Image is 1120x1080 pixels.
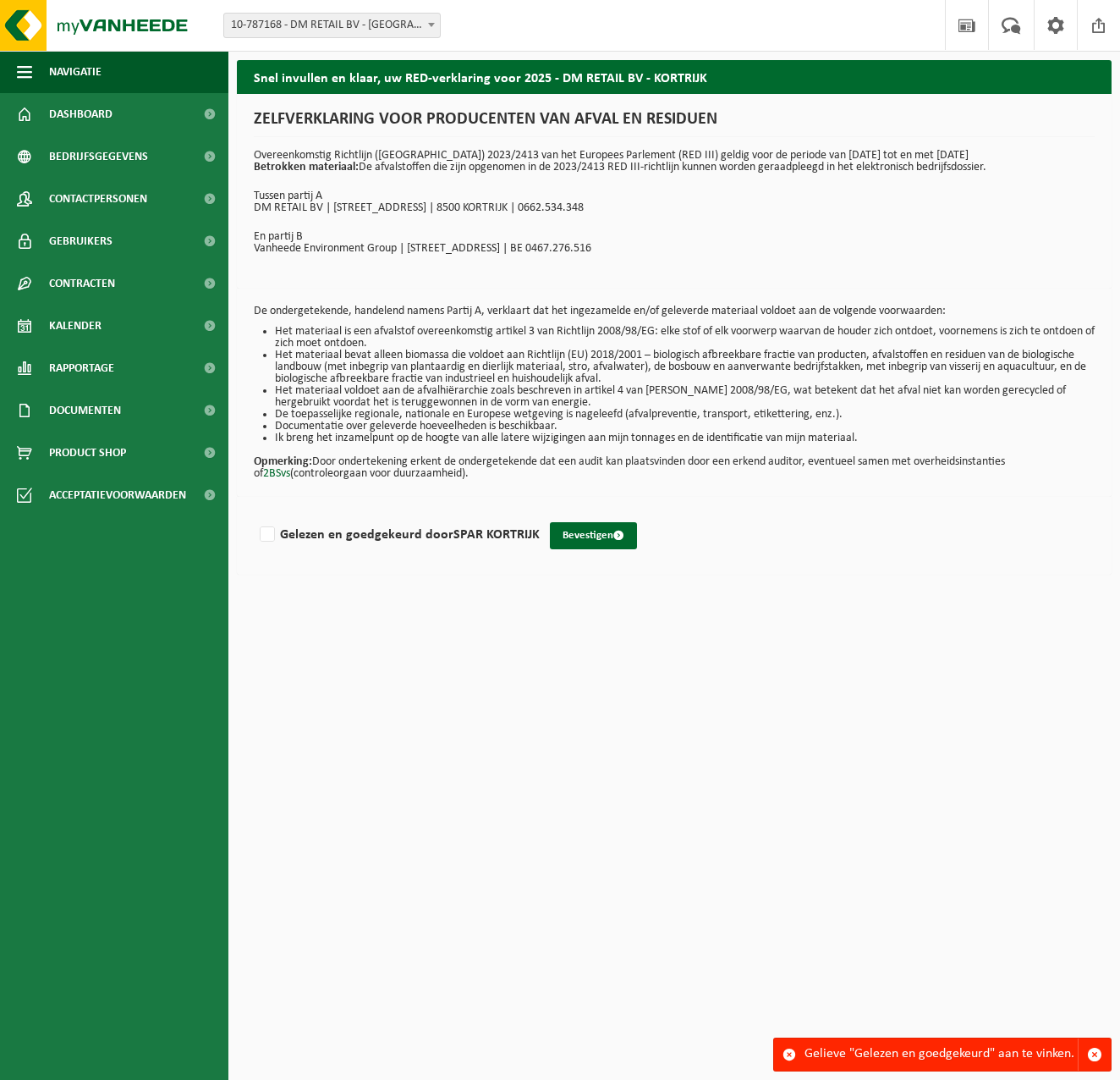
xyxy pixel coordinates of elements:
[224,14,440,37] span: 10-787168 - DM RETAIL BV - KORTRIJK
[254,231,1095,243] p: En partij B
[453,528,540,542] strong: SPAR KORTRIJK
[49,135,148,178] span: Bedrijfsgegevens
[49,389,121,432] span: Documenten
[254,455,312,468] strong: Opmerking:
[254,202,1095,214] p: DM RETAIL BV | [STREET_ADDRESS] | 8500 KORTRIJK | 0662.534.348
[254,150,1095,174] p: Overeenkomstig Richtlijn ([GEOGRAPHIC_DATA]) 2023/2413 van het Europees Parlement (RED III) geldi...
[49,178,147,220] span: Contactpersonen
[254,306,1095,317] p: De ondergetekende, handelend namens Partij A, verklaart dat het ingezamelde en/of geleverde mater...
[49,220,113,262] span: Gebruikers
[49,474,186,516] span: Acceptatievoorwaarden
[550,522,637,549] button: Bevestigen
[49,51,102,93] span: Navigatie
[8,1043,283,1080] iframe: chat widget
[804,1039,1078,1071] div: Gelieve "Gelezen en goedgekeurd" aan te vinken.
[275,433,1095,444] li: Ik breng het inzamelpunt op de hoogte van alle latere wijzigingen aan mijn tonnages en de identif...
[256,522,540,548] label: Gelezen en goedgekeurd door
[263,467,290,480] a: 2BSvs
[49,305,102,347] span: Kalender
[275,326,1095,350] li: Het materiaal is een afvalstof overeenkomstig artikel 3 van Richtlijn 2008/98/EG: elke stof of el...
[275,350,1095,385] li: Het materiaal bevat alleen biomassa die voldoet aan Richtlijn (EU) 2018/2001 – biologisch afbreek...
[254,190,1095,202] p: Tussen partij A
[275,385,1095,409] li: Het materiaal voldoet aan de afvalhiërarchie zoals beschreven in artikel 4 van [PERSON_NAME] 2008...
[223,13,441,38] span: 10-787168 - DM RETAIL BV - KORTRIJK
[237,60,1112,93] h2: Snel invullen en klaar, uw RED-verklaring voor 2025 - DM RETAIL BV - KORTRIJK
[49,432,126,474] span: Product Shop
[254,161,359,174] strong: Betrokken materiaal:
[49,93,113,135] span: Dashboard
[254,111,1095,137] h1: ZELFVERKLARING VOOR PRODUCENTEN VAN AFVAL EN RESIDUEN
[254,444,1095,480] p: Door ondertekening erkent de ondergetekende dat een audit kan plaatsvinden door een erkend audito...
[49,347,114,389] span: Rapportage
[49,262,115,305] span: Contracten
[275,421,1095,433] li: Documentatie over geleverde hoeveelheden is beschikbaar.
[275,409,1095,421] li: De toepasselijke regionale, nationale en Europese wetgeving is nageleefd (afvalpreventie, transpo...
[254,243,1095,255] p: Vanheede Environment Group | [STREET_ADDRESS] | BE 0467.276.516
